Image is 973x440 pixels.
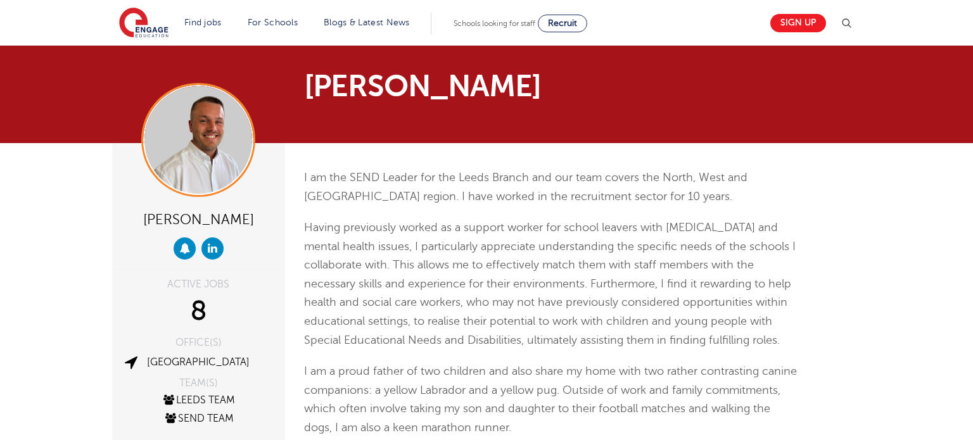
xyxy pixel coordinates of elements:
[119,8,169,39] img: Engage Education
[538,15,587,32] a: Recruit
[122,206,276,231] div: [PERSON_NAME]
[122,279,276,289] div: ACTIVE JOBS
[162,394,235,406] a: Leeds Team
[122,378,276,388] div: TEAM(S)
[248,18,298,27] a: For Schools
[304,362,798,437] p: I am a proud father of two children and also share my home with two rather contrasting canine com...
[163,413,234,424] a: SEND Team
[304,218,798,349] p: Having previously worked as a support worker for school leavers with [MEDICAL_DATA] and mental he...
[454,19,535,28] span: Schools looking for staff
[304,71,605,101] h1: [PERSON_NAME]
[324,18,410,27] a: Blogs & Latest News
[122,337,276,348] div: OFFICE(S)
[770,14,826,32] a: Sign up
[304,168,798,206] p: I am the SEND Leader for the Leeds Branch and our team covers the North, West and [GEOGRAPHIC_DAT...
[548,18,577,28] span: Recruit
[122,296,276,327] div: 8
[184,18,222,27] a: Find jobs
[147,356,250,368] a: [GEOGRAPHIC_DATA]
